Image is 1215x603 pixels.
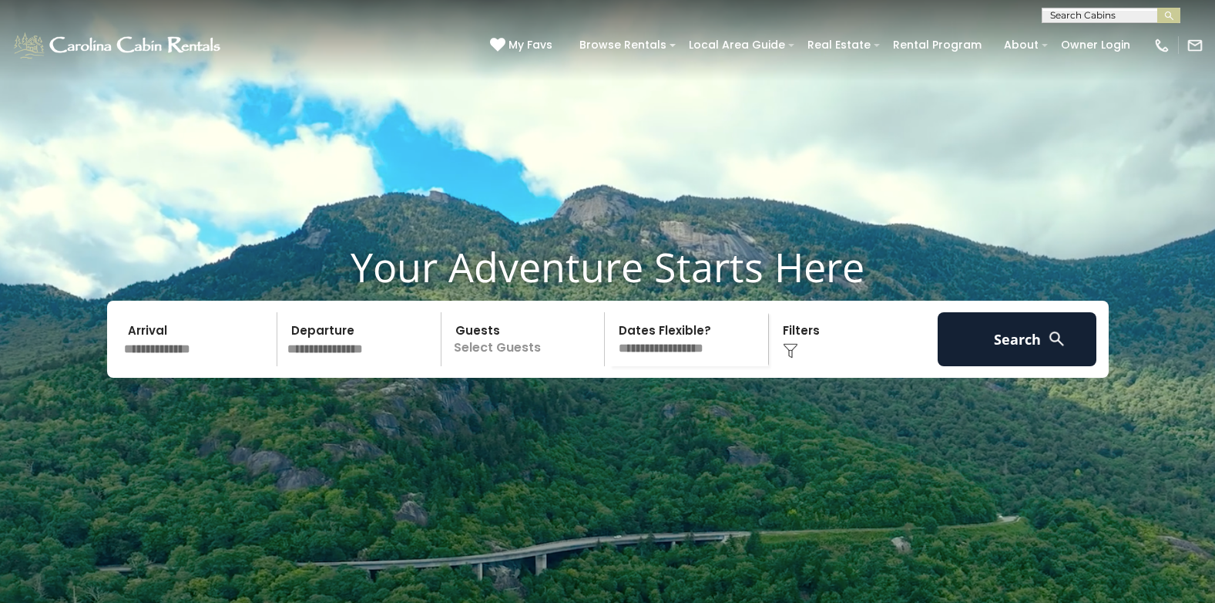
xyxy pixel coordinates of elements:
p: Select Guests [446,312,605,366]
h1: Your Adventure Starts Here [12,243,1203,291]
button: Search [938,312,1097,366]
a: Browse Rentals [572,33,674,57]
a: About [996,33,1046,57]
img: search-regular-white.png [1047,329,1066,349]
img: phone-regular-white.png [1153,37,1170,54]
img: filter--v1.png [783,343,798,359]
a: Real Estate [800,33,878,57]
a: My Favs [490,37,556,54]
span: My Favs [508,37,552,53]
img: White-1-1-2.png [12,30,225,61]
a: Rental Program [885,33,989,57]
a: Local Area Guide [681,33,793,57]
a: Owner Login [1053,33,1138,57]
img: mail-regular-white.png [1186,37,1203,54]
